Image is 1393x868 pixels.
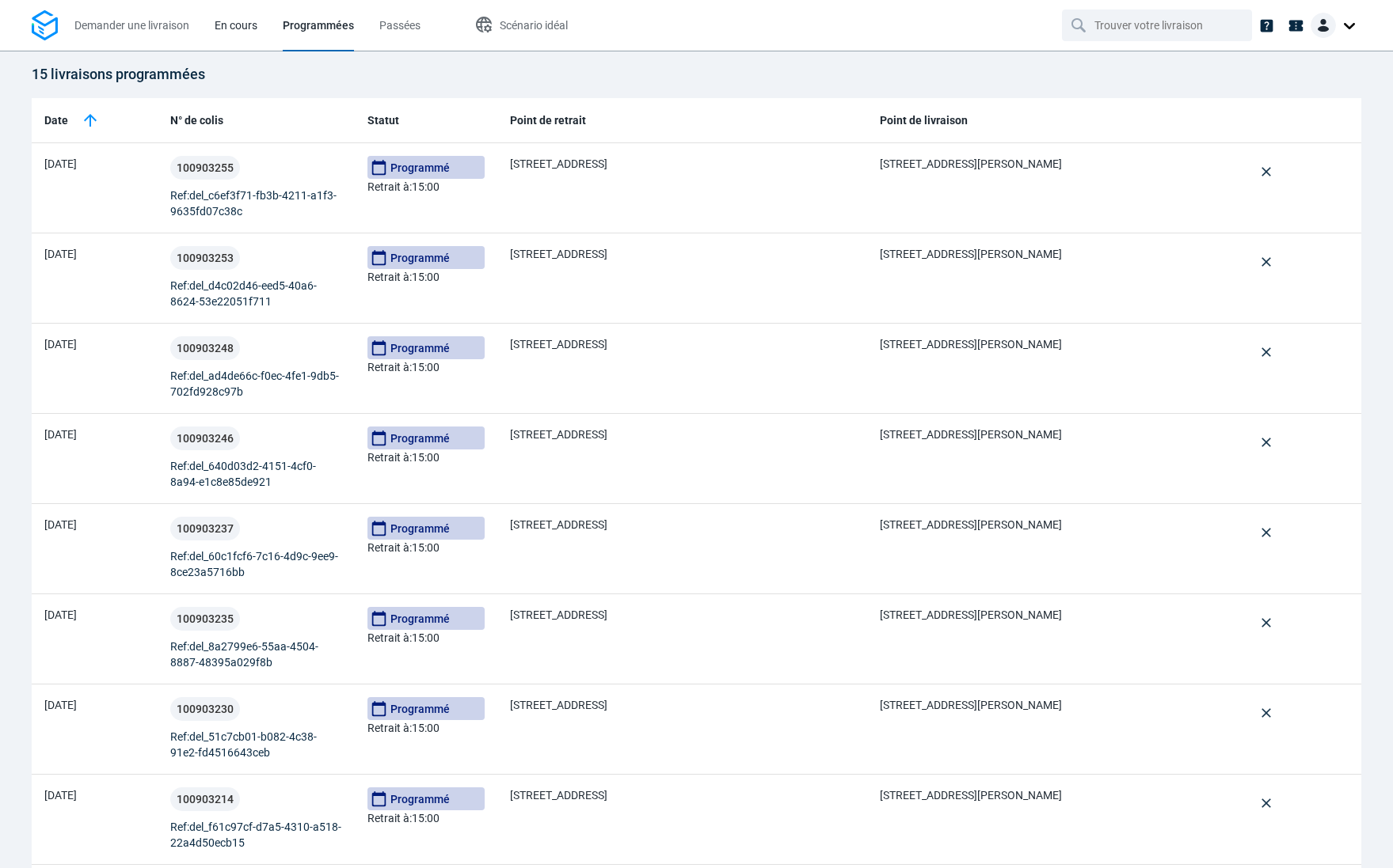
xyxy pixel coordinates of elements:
[44,699,77,711] span: [DATE]
[412,722,440,734] span: 15:00
[367,246,484,269] span: Programmé
[367,426,484,466] p: Retrait à :
[44,157,77,170] span: [DATE]
[177,433,234,444] span: 100903246
[170,368,342,400] span: Ref: del_ad4de66c-f0ec-4fe1-9db5-702fd928c97b
[177,703,234,714] span: 100903230
[412,271,440,283] span: 15:00
[81,111,100,130] img: sorting
[367,426,484,449] span: Programmé
[74,19,189,32] span: Demander une livraison
[177,613,234,624] span: 100903235
[170,607,240,631] button: 100903235
[880,518,1062,531] span: [STREET_ADDRESS][PERSON_NAME]
[170,697,240,721] button: 100903230
[880,699,1062,711] span: [STREET_ADDRESS][PERSON_NAME]
[170,278,342,309] span: Ref: del_d4c02d46-eed5-40a6-8624-53e22051f711
[367,697,484,737] p: Retrait à :
[177,523,234,534] span: 100903237
[367,112,399,129] span: Statut
[510,518,607,531] span: [STREET_ADDRESS]
[367,787,484,827] p: Retrait à :
[170,246,240,270] button: 100903253
[177,343,234,354] span: 100903248
[283,19,354,32] span: Programmées
[32,66,205,82] span: 15 livraisons programmées
[44,428,77,441] span: [DATE]
[170,336,240,360] button: 100903248
[170,548,342,580] span: Ref: del_60c1fcf6-7c16-4d9c-9ee9-8ce23a5716bb
[510,248,607,260] span: [STREET_ADDRESS]
[170,458,342,490] span: Ref: del_640d03d2-4151-4cf0-8a94-e1c8e85de921
[177,252,234,263] span: 100903253
[880,428,1062,441] span: [STREET_ADDRESS][PERSON_NAME]
[367,517,484,540] span: Programmé
[510,112,586,129] span: Point de retrait
[170,112,223,129] span: N° de colis
[500,19,568,32] span: Scénario idéal
[367,336,484,376] p: Retrait à :
[177,794,234,805] span: 100903214
[367,517,484,556] p: Retrait à :
[32,98,158,143] th: Toggle SortBy
[170,188,342,219] span: Ref: del_c6ef3f71-fb3b-4211-a1f3-9635fd07c38c
[510,428,607,441] span: [STREET_ADDRESS]
[367,336,484,359] span: Programmé
[215,19,257,32] span: En cours
[367,607,484,630] span: Programmé
[170,426,240,450] button: 100903246
[44,789,77,802] span: [DATE]
[367,697,484,720] span: Programmé
[44,112,68,129] span: Date
[510,338,607,351] span: [STREET_ADDRESS]
[1094,10,1223,40] input: Trouver votre livraison
[1311,13,1336,38] img: Client
[170,819,342,851] span: Ref: del_f61c97cf-d7a5-4310-a518-22a4d50ecb15
[880,157,1062,170] span: [STREET_ADDRESS][PERSON_NAME]
[170,156,240,180] button: 100903255
[170,517,240,540] button: 100903237
[44,608,77,621] span: [DATE]
[412,451,440,464] span: 15:00
[379,19,421,32] span: Passées
[44,518,77,531] span: [DATE]
[880,338,1062,351] span: [STREET_ADDRESS][PERSON_NAME]
[367,156,484,179] span: Programmé
[367,246,484,286] p: Retrait à :
[880,789,1062,802] span: [STREET_ADDRESS][PERSON_NAME]
[367,607,484,646] p: Retrait à :
[412,361,440,373] span: 15:00
[177,162,234,173] span: 100903255
[32,10,58,41] img: Logo
[170,729,342,760] span: Ref: del_51c7cb01-b082-4c38-91e2-fd4516643ceb
[170,639,342,670] span: Ref: del_8a2799e6-55aa-4504-8887-48395a029f8b
[170,787,240,811] button: 100903214
[510,789,607,802] span: [STREET_ADDRESS]
[510,699,607,711] span: [STREET_ADDRESS]
[880,608,1062,621] span: [STREET_ADDRESS][PERSON_NAME]
[510,157,607,170] span: [STREET_ADDRESS]
[880,248,1062,260] span: [STREET_ADDRESS][PERSON_NAME]
[412,631,440,644] span: 15:00
[367,787,484,810] span: Programmé
[44,248,77,260] span: [DATE]
[510,608,607,621] span: [STREET_ADDRESS]
[412,812,440,824] span: 15:00
[44,338,77,351] span: [DATE]
[880,112,968,129] span: Point de livraison
[412,180,440,193] span: 15:00
[412,541,440,554] span: 15:00
[367,156,484,195] p: Retrait à :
